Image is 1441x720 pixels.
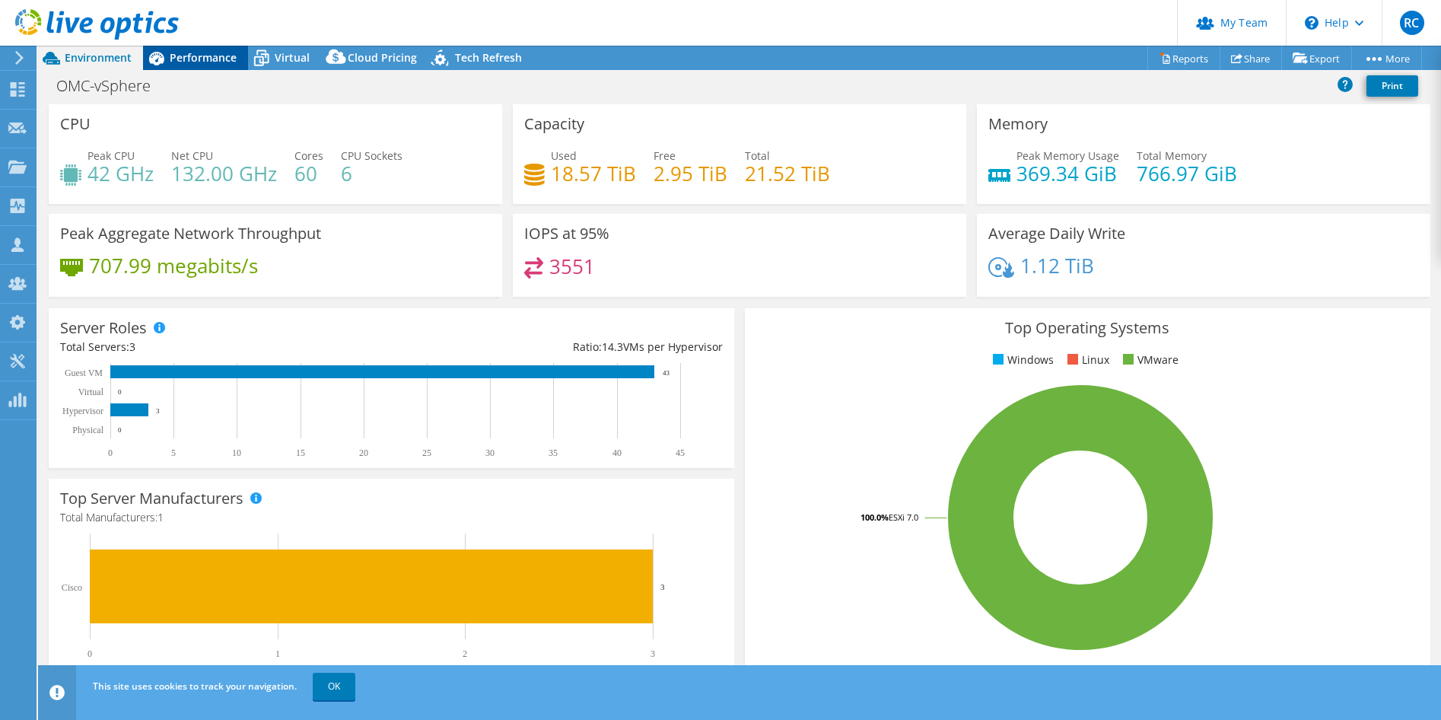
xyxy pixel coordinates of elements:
[1020,257,1094,274] h4: 1.12 TiB
[1220,46,1282,70] a: Share
[78,387,104,397] text: Virtual
[1137,165,1237,182] h4: 766.97 GiB
[60,225,321,242] h3: Peak Aggregate Network Throughput
[232,448,241,458] text: 10
[49,78,174,94] h1: OMC-vSphere
[745,148,770,163] span: Total
[60,490,243,507] h3: Top Server Manufacturers
[989,352,1054,368] li: Windows
[1064,352,1109,368] li: Linux
[1366,75,1418,97] a: Print
[156,407,160,415] text: 3
[60,320,147,336] h3: Server Roles
[660,582,665,591] text: 3
[1137,148,1207,163] span: Total Memory
[1016,165,1119,182] h4: 369.34 GiB
[72,425,103,435] text: Physical
[296,448,305,458] text: 15
[89,257,258,274] h4: 707.99 megabits/s
[549,258,595,275] h4: 3551
[663,369,670,377] text: 43
[359,448,368,458] text: 20
[108,448,113,458] text: 0
[171,448,176,458] text: 5
[171,165,277,182] h4: 132.00 GHz
[1351,46,1422,70] a: More
[341,165,402,182] h4: 6
[87,648,92,659] text: 0
[157,510,164,524] span: 1
[275,648,280,659] text: 1
[422,448,431,458] text: 25
[551,148,577,163] span: Used
[62,582,82,593] text: Cisco
[524,116,584,132] h3: Capacity
[118,388,122,396] text: 0
[129,339,135,354] span: 3
[676,448,685,458] text: 45
[1147,46,1220,70] a: Reports
[1305,16,1319,30] svg: \n
[654,165,727,182] h4: 2.95 TiB
[602,339,623,354] span: 14.3
[485,448,495,458] text: 30
[1016,148,1119,163] span: Peak Memory Usage
[60,339,391,355] div: Total Servers:
[889,511,918,523] tspan: ESXi 7.0
[275,50,310,65] span: Virtual
[651,648,655,659] text: 3
[524,225,609,242] h3: IOPS at 95%
[745,165,830,182] h4: 21.52 TiB
[171,148,213,163] span: Net CPU
[87,165,154,182] h4: 42 GHz
[988,116,1048,132] h3: Memory
[65,50,132,65] span: Environment
[294,148,323,163] span: Cores
[549,448,558,458] text: 35
[391,339,722,355] div: Ratio: VMs per Hypervisor
[62,406,103,416] text: Hypervisor
[1400,11,1424,35] span: RC
[118,426,122,434] text: 0
[612,448,622,458] text: 40
[551,165,636,182] h4: 18.57 TiB
[65,368,103,378] text: Guest VM
[1281,46,1352,70] a: Export
[654,148,676,163] span: Free
[87,148,135,163] span: Peak CPU
[313,673,355,700] a: OK
[60,116,91,132] h3: CPU
[294,165,323,182] h4: 60
[1119,352,1179,368] li: VMware
[988,225,1125,242] h3: Average Daily Write
[170,50,237,65] span: Performance
[60,509,723,526] h4: Total Manufacturers:
[756,320,1419,336] h3: Top Operating Systems
[860,511,889,523] tspan: 100.0%
[463,648,467,659] text: 2
[455,50,522,65] span: Tech Refresh
[348,50,417,65] span: Cloud Pricing
[341,148,402,163] span: CPU Sockets
[93,680,297,693] span: This site uses cookies to track your navigation.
